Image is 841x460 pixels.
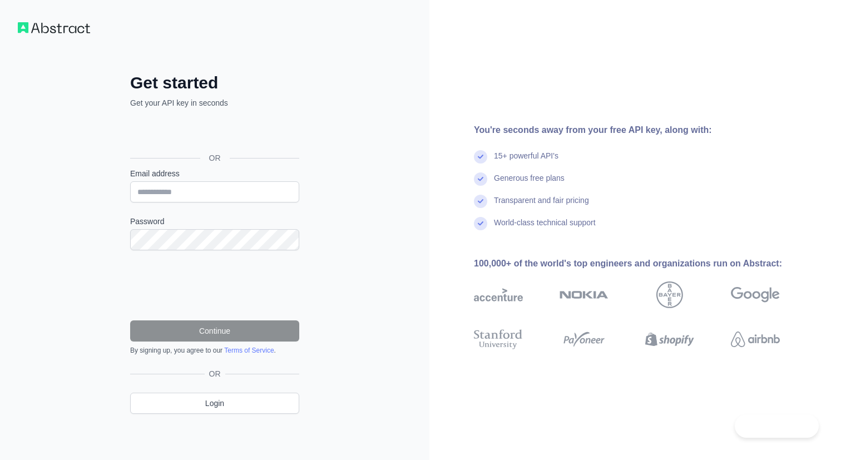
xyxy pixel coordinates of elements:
[494,150,558,172] div: 15+ powerful API's
[474,123,815,137] div: You're seconds away from your free API key, along with:
[735,414,819,438] iframe: Toggle Customer Support
[474,281,523,308] img: accenture
[494,195,589,217] div: Transparent and fair pricing
[474,150,487,164] img: check mark
[560,327,609,352] img: payoneer
[130,97,299,108] p: Get your API key in seconds
[645,327,694,352] img: shopify
[494,217,596,239] div: World-class technical support
[130,264,299,307] iframe: reCAPTCHA
[731,281,780,308] img: google
[224,347,274,354] a: Terms of Service
[130,73,299,93] h2: Get started
[494,172,565,195] div: Generous free plans
[474,172,487,186] img: check mark
[200,152,230,164] span: OR
[474,217,487,230] img: check mark
[130,168,299,179] label: Email address
[130,216,299,227] label: Password
[130,346,299,355] div: By signing up, you agree to our .
[205,368,225,379] span: OR
[130,320,299,342] button: Continue
[731,327,780,352] img: airbnb
[656,281,683,308] img: bayer
[474,327,523,352] img: stanford university
[130,393,299,414] a: Login
[474,195,487,208] img: check mark
[125,121,303,145] iframe: Sign in with Google Button
[474,257,815,270] div: 100,000+ of the world's top engineers and organizations run on Abstract:
[18,22,90,33] img: Workflow
[560,281,609,308] img: nokia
